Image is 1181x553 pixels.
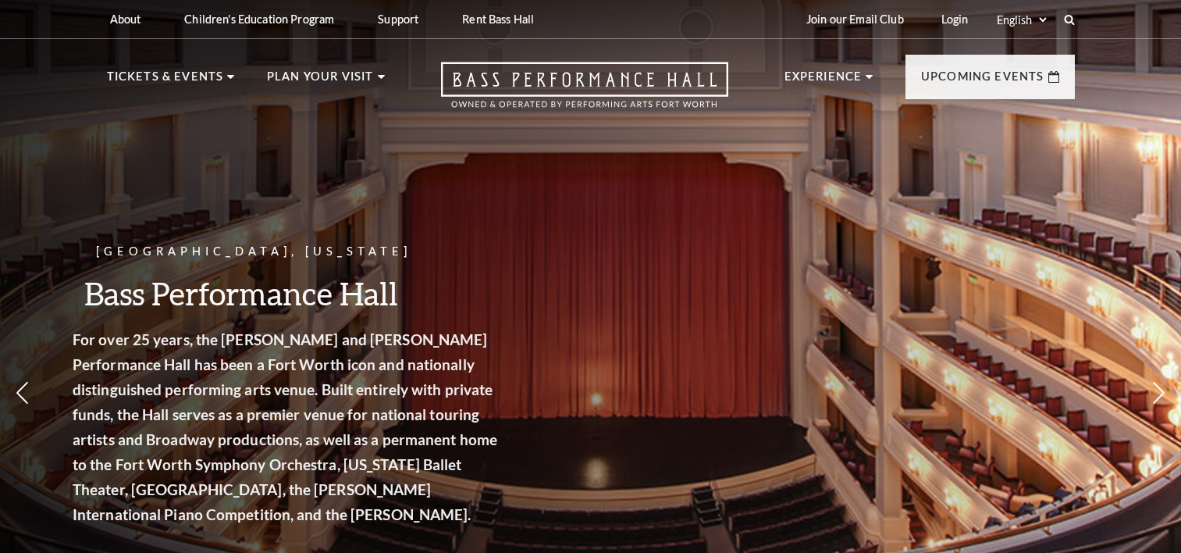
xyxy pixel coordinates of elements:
[462,12,534,26] p: Rent Bass Hall
[184,12,334,26] p: Children's Education Program
[101,273,530,313] h3: Bass Performance Hall
[267,67,374,95] p: Plan Your Visit
[784,67,863,95] p: Experience
[107,67,224,95] p: Tickets & Events
[110,12,141,26] p: About
[994,12,1049,27] select: Select:
[101,330,525,523] strong: For over 25 years, the [PERSON_NAME] and [PERSON_NAME] Performance Hall has been a Fort Worth ico...
[921,67,1044,95] p: Upcoming Events
[378,12,418,26] p: Support
[101,242,530,262] p: [GEOGRAPHIC_DATA], [US_STATE]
